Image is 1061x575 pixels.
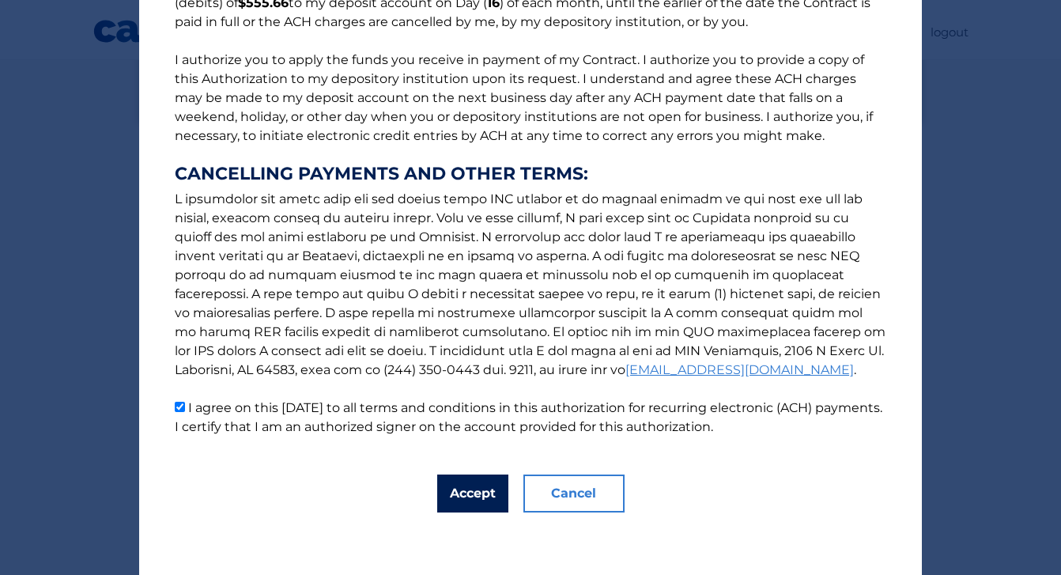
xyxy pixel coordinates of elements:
button: Accept [437,475,508,513]
button: Cancel [523,475,625,513]
label: I agree on this [DATE] to all terms and conditions in this authorization for recurring electronic... [175,400,882,434]
a: [EMAIL_ADDRESS][DOMAIN_NAME] [625,362,854,377]
strong: CANCELLING PAYMENTS AND OTHER TERMS: [175,165,886,183]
